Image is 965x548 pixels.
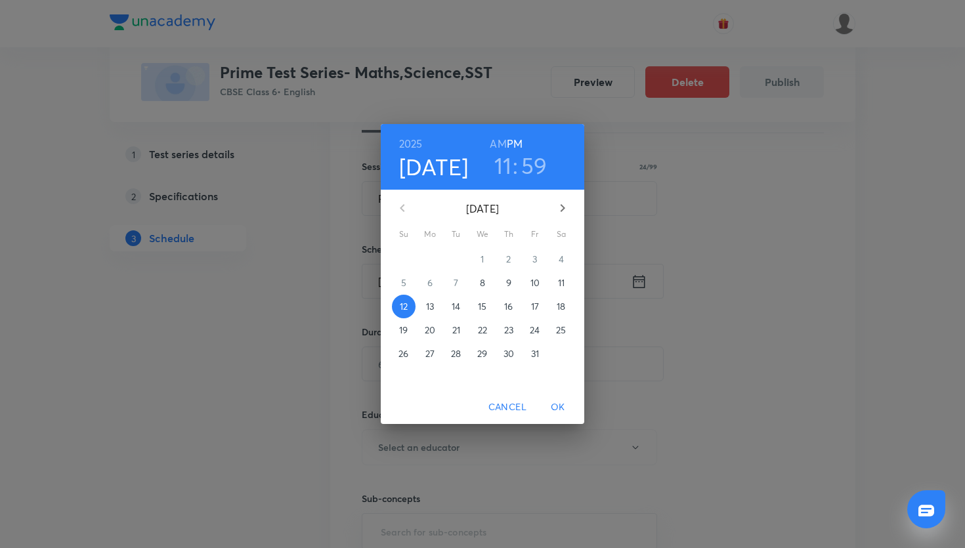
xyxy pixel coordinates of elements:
p: 25 [556,324,566,337]
p: 11 [558,276,565,289]
p: 10 [530,276,540,289]
span: OK [542,399,574,415]
button: 18 [549,295,573,318]
button: 15 [471,295,494,318]
button: 25 [549,318,573,342]
p: 8 [480,276,485,289]
button: 30 [497,342,521,366]
span: Th [497,228,521,241]
p: 14 [452,300,460,313]
button: 8 [471,271,494,295]
span: We [471,228,494,241]
p: 24 [530,324,540,337]
span: Sa [549,228,573,241]
button: 23 [497,318,521,342]
p: 29 [477,347,487,360]
p: 15 [478,300,486,313]
span: Cancel [488,399,526,415]
p: 30 [504,347,514,360]
span: Fr [523,228,547,241]
button: AM [490,135,506,153]
button: 20 [418,318,442,342]
p: 31 [531,347,539,360]
button: 16 [497,295,521,318]
button: 24 [523,318,547,342]
span: Mo [418,228,442,241]
button: 26 [392,342,416,366]
button: Cancel [483,395,532,419]
button: PM [507,135,523,153]
p: 27 [425,347,435,360]
p: 17 [531,300,539,313]
p: 18 [557,300,565,313]
button: 13 [418,295,442,318]
p: 23 [504,324,513,337]
button: 10 [523,271,547,295]
p: 19 [399,324,408,337]
button: [DATE] [399,153,469,180]
p: 22 [478,324,487,337]
p: 28 [451,347,461,360]
button: 14 [444,295,468,318]
button: OK [537,395,579,419]
p: 13 [426,300,434,313]
button: 19 [392,318,416,342]
p: 26 [398,347,408,360]
p: 9 [506,276,511,289]
button: 9 [497,271,521,295]
button: 22 [471,318,494,342]
p: [DATE] [418,201,547,217]
h3: : [513,152,518,179]
button: 17 [523,295,547,318]
span: Tu [444,228,468,241]
button: 27 [418,342,442,366]
button: 31 [523,342,547,366]
button: 2025 [399,135,423,153]
button: 59 [521,152,547,179]
button: 29 [471,342,494,366]
span: Su [392,228,416,241]
p: 20 [425,324,435,337]
button: 28 [444,342,468,366]
p: 21 [452,324,460,337]
p: 16 [504,300,513,313]
button: 11 [494,152,512,179]
button: 12 [392,295,416,318]
button: 21 [444,318,468,342]
p: 12 [400,300,408,313]
button: 11 [549,271,573,295]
